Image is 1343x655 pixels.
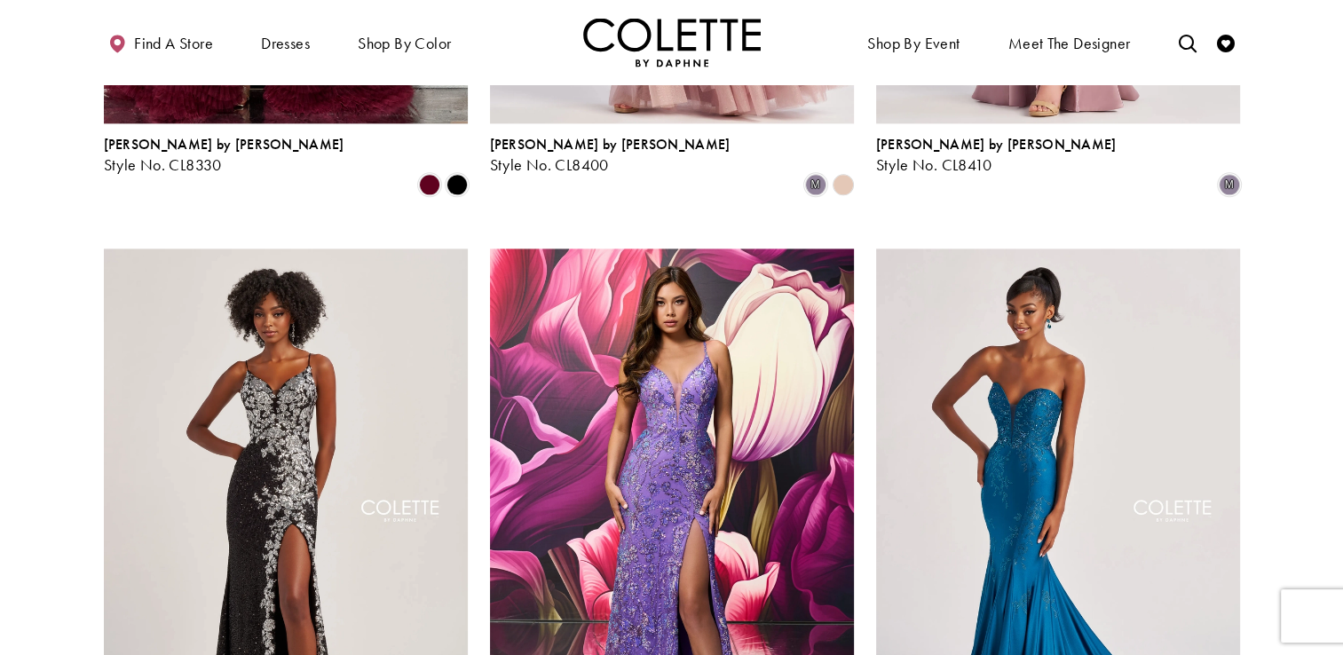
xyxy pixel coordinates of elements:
[490,137,731,174] div: Colette by Daphne Style No. CL8400
[876,154,992,175] span: Style No. CL8410
[104,18,217,67] a: Find a store
[863,18,964,67] span: Shop By Event
[490,135,731,154] span: [PERSON_NAME] by [PERSON_NAME]
[867,35,960,52] span: Shop By Event
[1173,18,1200,67] a: Toggle search
[490,154,609,175] span: Style No. CL8400
[876,137,1117,174] div: Colette by Daphne Style No. CL8410
[104,135,344,154] span: [PERSON_NAME] by [PERSON_NAME]
[583,18,761,67] a: Visit Home Page
[353,18,455,67] span: Shop by color
[358,35,451,52] span: Shop by color
[805,174,826,195] i: Dusty Lilac/Multi
[876,135,1117,154] span: [PERSON_NAME] by [PERSON_NAME]
[1213,18,1239,67] a: Check Wishlist
[833,174,854,195] i: Champagne Multi
[1008,35,1131,52] span: Meet the designer
[257,18,314,67] span: Dresses
[134,35,213,52] span: Find a store
[261,35,310,52] span: Dresses
[1004,18,1135,67] a: Meet the designer
[419,174,440,195] i: Bordeaux
[1219,174,1240,195] i: Dusty Lilac/Multi
[104,154,222,175] span: Style No. CL8330
[104,137,344,174] div: Colette by Daphne Style No. CL8330
[583,18,761,67] img: Colette by Daphne
[446,174,468,195] i: Black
